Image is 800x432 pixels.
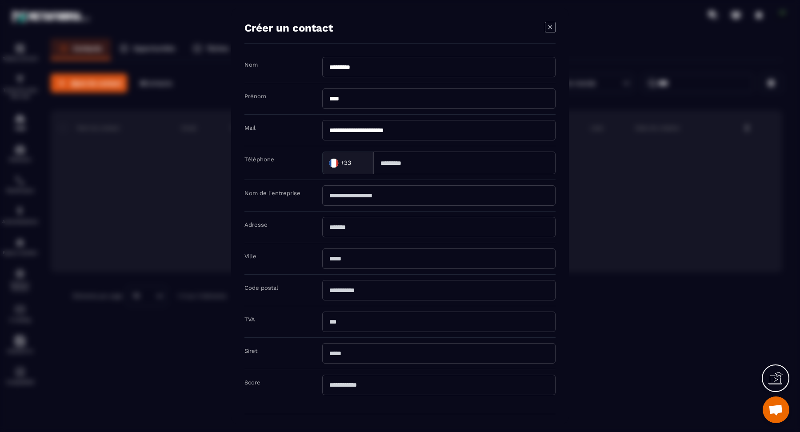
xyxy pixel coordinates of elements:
[763,396,789,423] div: Ouvrir le chat
[244,284,278,291] label: Code postal
[244,156,274,163] label: Téléphone
[244,253,256,260] label: Ville
[244,316,255,323] label: TVA
[325,154,343,172] img: Country Flag
[244,221,268,228] label: Adresse
[244,124,256,131] label: Mail
[244,22,333,34] h4: Créer un contact
[244,61,258,68] label: Nom
[244,190,300,196] label: Nom de l'entreprise
[244,93,266,100] label: Prénom
[340,158,351,167] span: +33
[353,156,364,169] input: Search for option
[244,348,257,354] label: Siret
[322,152,373,174] div: Search for option
[244,379,260,386] label: Score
